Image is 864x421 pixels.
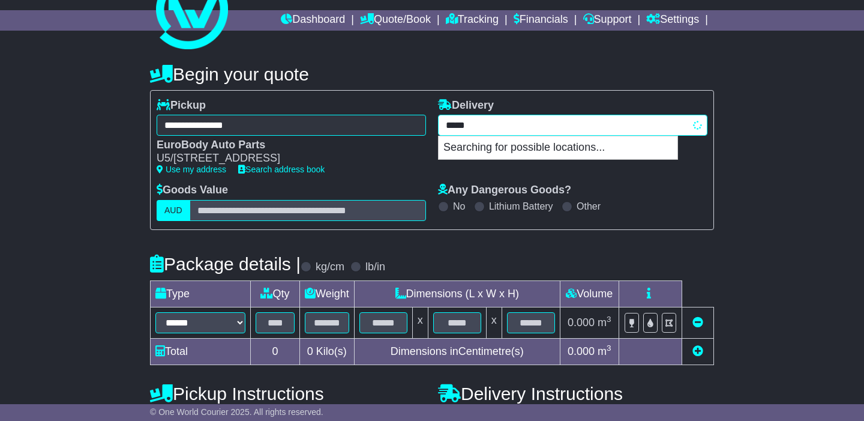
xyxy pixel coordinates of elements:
sup: 3 [607,344,611,353]
td: Total [151,338,251,365]
a: Remove this item [692,317,703,329]
a: Financials [514,10,568,31]
a: Dashboard [281,10,345,31]
label: lb/in [365,261,385,274]
typeahead: Please provide city [438,115,707,136]
span: 0.000 [568,345,595,357]
label: Lithium Battery [489,201,553,212]
td: x [486,307,502,338]
h4: Pickup Instructions [150,384,426,404]
label: Delivery [438,99,494,112]
td: Dimensions in Centimetre(s) [354,338,560,365]
span: m [598,317,611,329]
label: Other [577,201,601,212]
span: m [598,345,611,357]
label: kg/cm [316,261,344,274]
td: Type [151,280,251,307]
span: © One World Courier 2025. All rights reserved. [150,407,323,417]
div: U5/[STREET_ADDRESS] [157,152,414,165]
label: Pickup [157,99,206,112]
td: x [412,307,428,338]
a: Use my address [157,165,226,174]
h4: Begin your quote [150,64,714,84]
a: Quote/Book [360,10,431,31]
a: Settings [646,10,699,31]
label: AUD [157,200,190,221]
label: Goods Value [157,184,228,197]
label: No [453,201,465,212]
h4: Package details | [150,254,301,274]
td: Volume [560,280,619,307]
span: 0 [307,345,313,357]
td: Kilo(s) [300,338,355,365]
label: Any Dangerous Goods? [438,184,571,197]
h4: Delivery Instructions [438,384,714,404]
td: Weight [300,280,355,307]
a: Tracking [446,10,499,31]
span: 0.000 [568,317,595,329]
p: Searching for possible locations... [439,136,677,159]
div: EuroBody Auto Parts [157,139,414,152]
a: Search address book [238,165,325,174]
td: Qty [251,280,300,307]
sup: 3 [607,315,611,324]
a: Support [583,10,632,31]
td: Dimensions (L x W x H) [354,280,560,307]
a: Add new item [692,345,703,357]
td: 0 [251,338,300,365]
